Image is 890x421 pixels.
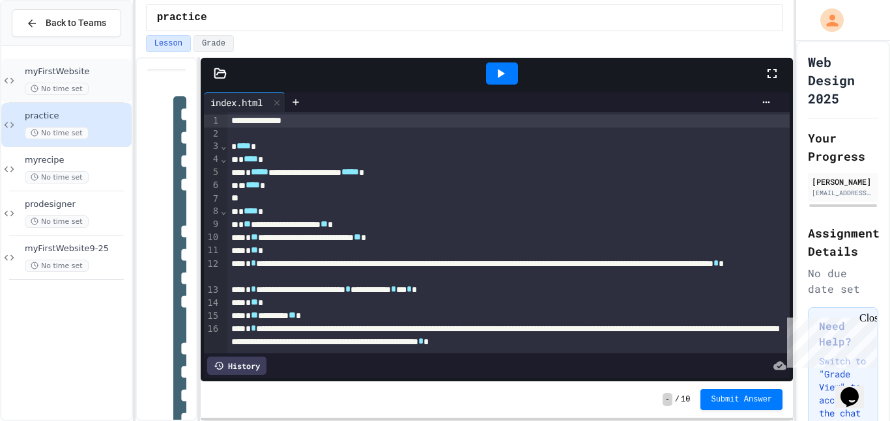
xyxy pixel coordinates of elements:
div: 15 [204,310,220,323]
span: myFirstWebsite9-25 [25,243,129,254]
span: No time set [25,83,89,95]
div: [EMAIL_ADDRESS][DOMAIN_NAME] [812,188,874,198]
span: Fold line [220,154,227,164]
div: 1 [204,115,220,128]
div: 10 [204,231,220,244]
span: Back to Teams [46,16,106,30]
div: No due date set [808,265,878,297]
div: History [207,357,266,375]
span: No time set [25,171,89,183]
h2: Your Progress [808,129,878,165]
div: Chat with us now!Close [5,5,90,83]
span: Submit Answer [711,394,772,405]
span: myrecipe [25,155,129,166]
span: No time set [25,215,89,228]
span: Fold line [220,206,227,216]
div: My Account [807,5,847,35]
div: 14 [204,297,220,310]
div: 8 [204,205,220,218]
span: 10 [681,394,690,405]
div: 11 [204,244,220,257]
button: Back to Teams [12,9,121,37]
div: 6 [204,179,220,192]
span: myFirstWebsite [25,66,129,77]
div: 7 [204,193,220,206]
div: 12 [204,258,220,284]
span: prodesigner [25,199,129,210]
div: 16 [204,323,220,362]
span: / [675,394,680,405]
iframe: chat widget [835,369,877,408]
h1: Web Design 2025 [808,53,878,107]
span: No time set [25,260,89,272]
button: Grade [194,35,234,52]
h2: Assignment Details [808,224,878,260]
span: practice [25,111,129,122]
div: index.html [204,92,285,112]
div: index.html [204,96,269,109]
div: [PERSON_NAME] [812,176,874,187]
button: Lesson [146,35,191,52]
div: 13 [204,284,220,297]
button: Submit Answer [700,389,782,410]
div: 5 [204,166,220,179]
span: practice [157,10,207,25]
span: No time set [25,127,89,139]
iframe: chat widget [782,312,877,368]
div: 4 [204,153,220,166]
span: Fold line [220,141,227,151]
div: 2 [204,128,220,141]
div: 9 [204,218,220,231]
span: - [663,393,672,406]
div: 3 [204,140,220,153]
